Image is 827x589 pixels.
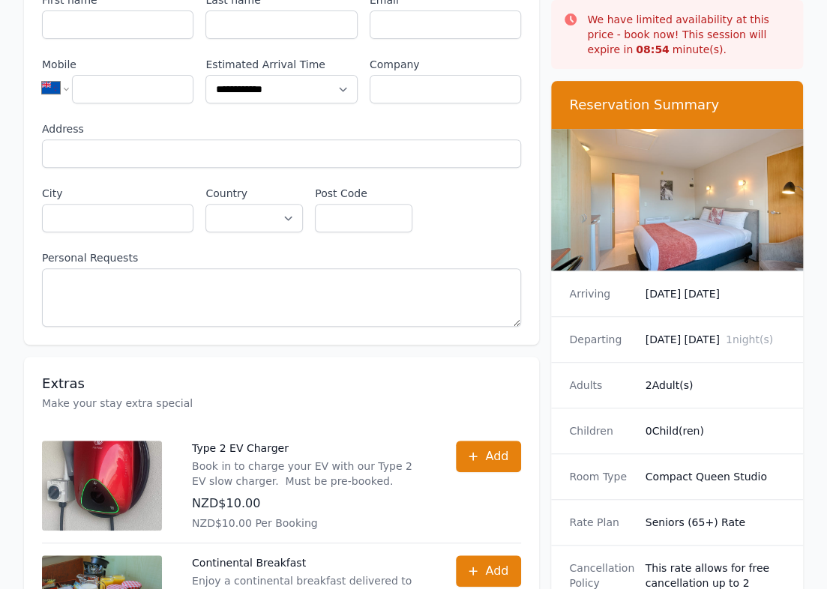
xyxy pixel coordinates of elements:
dd: Seniors (65+) Rate [646,515,785,530]
button: Add [456,555,521,587]
dt: Adults [569,378,633,393]
img: Type 2 EV Charger [42,441,162,531]
label: Company [370,57,521,72]
dt: Arriving [569,286,633,301]
dd: Compact Queen Studio [646,469,785,484]
dt: Departing [569,332,633,347]
span: Add [485,562,508,580]
h3: Reservation Summary [569,96,785,114]
strong: 08 : 54 [636,43,670,55]
p: Book in to charge your EV with our Type 2 EV slow charger. Must be pre-booked. [192,459,426,489]
span: 1 night(s) [726,333,773,345]
label: Address [42,121,521,136]
p: Type 2 EV Charger [192,441,426,456]
p: Make your stay extra special [42,396,521,411]
label: City [42,186,193,201]
button: Add [456,441,521,472]
dt: Room Type [569,469,633,484]
dt: Rate Plan [569,515,633,530]
p: Continental Breakfast [192,555,426,570]
label: Estimated Arrival Time [205,57,357,72]
dd: 0 Child(ren) [646,423,785,438]
dd: [DATE] [DATE] [646,332,785,347]
dd: [DATE] [DATE] [646,286,785,301]
p: NZD$10.00 Per Booking [192,516,426,531]
label: Mobile [42,57,193,72]
dt: Children [569,423,633,438]
label: Post Code [315,186,412,201]
img: Compact Queen Studio [551,129,803,271]
span: Add [485,447,508,465]
label: Personal Requests [42,250,521,265]
dd: 2 Adult(s) [646,378,785,393]
label: Country [205,186,303,201]
p: NZD$10.00 [192,495,426,513]
p: We have limited availability at this price - book now! This session will expire in minute(s). [587,12,791,57]
h3: Extras [42,375,521,393]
